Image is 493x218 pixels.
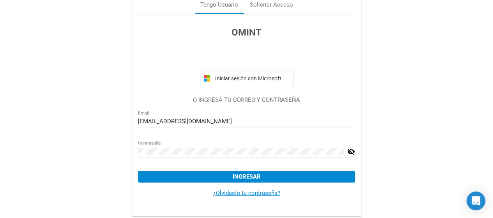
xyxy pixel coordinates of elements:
[214,75,290,82] span: Iniciar sesión con Microsoft
[138,25,355,39] h3: OMINT
[200,71,293,86] button: Iniciar sesión con Microsoft
[138,171,355,183] button: Ingresar
[466,191,485,210] div: Open Intercom Messenger
[196,48,297,65] iframe: Botón Iniciar sesión con Google
[138,96,355,105] p: O INGRESÁ TU CORREO Y CONTRASEÑA
[250,0,293,9] div: Solicitar Acceso
[213,190,280,197] a: ¿Olvidaste tu contraseña?
[233,173,261,180] span: Ingresar
[200,0,238,9] div: Tengo Usuario
[347,147,355,156] mat-icon: visibility_off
